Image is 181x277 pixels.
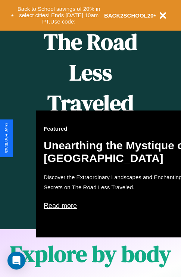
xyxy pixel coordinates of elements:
div: Open Intercom Messenger [7,252,25,270]
button: Back to School savings of 20% in select cities! Ends [DATE] 10am PT.Use code: [14,4,104,27]
div: Give Feedback [4,123,9,153]
b: BACK2SCHOOL20 [104,12,154,19]
h1: The Road Less Traveled [36,27,145,119]
h1: Explore by body [10,239,171,269]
